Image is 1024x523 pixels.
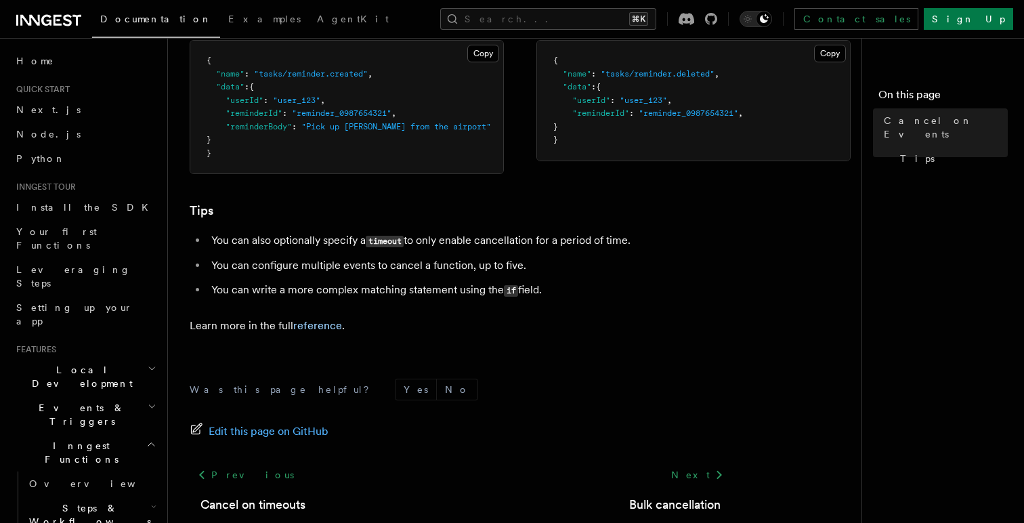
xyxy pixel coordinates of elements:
[216,82,244,91] span: "data"
[563,82,591,91] span: "data"
[190,316,731,335] p: Learn more in the full .
[794,8,918,30] a: Contact sales
[924,8,1013,30] a: Sign Up
[11,98,159,122] a: Next.js
[11,146,159,171] a: Python
[16,226,97,251] span: Your first Functions
[11,257,159,295] a: Leveraging Steps
[11,363,148,390] span: Local Development
[273,96,320,105] span: "user_123"
[629,495,721,514] a: Bulk cancellation
[553,122,558,131] span: }
[437,379,477,400] button: No
[317,14,389,24] span: AgentKit
[254,69,368,79] span: "tasks/reminder.created"
[11,344,56,355] span: Features
[11,122,159,146] a: Node.js
[207,280,731,300] li: You can write a more complex matching statement using the field.
[878,87,1008,108] h4: On this page
[563,69,591,79] span: "name"
[190,463,301,487] a: Previous
[292,122,297,131] span: :
[610,96,615,105] span: :
[249,82,254,91] span: {
[11,434,159,472] button: Inngest Functions
[16,54,54,68] span: Home
[738,108,743,118] span: ,
[226,122,292,131] span: "reminderBody"
[814,45,846,62] button: Copy
[16,302,133,327] span: Setting up your app
[601,69,714,79] span: "tasks/reminder.deleted"
[92,4,220,38] a: Documentation
[11,84,70,95] span: Quick start
[200,495,305,514] a: Cancel on timeouts
[366,236,404,247] code: timeout
[16,264,131,289] span: Leveraging Steps
[11,396,159,434] button: Events & Triggers
[228,14,301,24] span: Examples
[11,358,159,396] button: Local Development
[504,285,518,297] code: if
[663,463,731,487] a: Next
[714,69,719,79] span: ,
[572,108,629,118] span: "reminderId"
[396,379,436,400] button: Yes
[244,69,249,79] span: :
[11,49,159,73] a: Home
[207,135,211,144] span: }
[11,439,146,466] span: Inngest Functions
[11,219,159,257] a: Your first Functions
[629,108,634,118] span: :
[244,82,249,91] span: :
[293,319,342,332] a: reference
[368,69,372,79] span: ,
[572,96,610,105] span: "userId"
[900,152,935,165] span: Tips
[11,295,159,333] a: Setting up your app
[884,114,1008,141] span: Cancel on Events
[895,146,1008,171] a: Tips
[292,108,391,118] span: "reminder_0987654321"
[190,422,328,441] a: Edit this page on GitHub
[11,195,159,219] a: Install the SDK
[263,96,268,105] span: :
[220,4,309,37] a: Examples
[11,182,76,192] span: Inngest tour
[639,108,738,118] span: "reminder_0987654321"
[553,135,558,144] span: }
[391,108,396,118] span: ,
[629,12,648,26] kbd: ⌘K
[282,108,287,118] span: :
[16,129,81,140] span: Node.js
[301,122,491,131] span: "Pick up [PERSON_NAME] from the airport"
[29,478,169,489] span: Overview
[878,108,1008,146] a: Cancel on Events
[207,231,731,251] li: You can also optionally specify a to only enable cancellation for a period of time.
[591,69,596,79] span: :
[207,148,211,158] span: }
[320,96,325,105] span: ,
[226,96,263,105] span: "userId"
[620,96,667,105] span: "user_123"
[740,11,772,27] button: Toggle dark mode
[24,472,159,496] a: Overview
[591,82,596,91] span: :
[209,422,328,441] span: Edit this page on GitHub
[207,56,211,65] span: {
[100,14,212,24] span: Documentation
[309,4,397,37] a: AgentKit
[16,104,81,115] span: Next.js
[216,69,244,79] span: "name"
[190,383,379,396] p: Was this page helpful?
[440,8,656,30] button: Search...⌘K
[11,401,148,428] span: Events & Triggers
[553,56,558,65] span: {
[596,82,601,91] span: {
[190,201,213,220] a: Tips
[16,202,156,213] span: Install the SDK
[667,96,672,105] span: ,
[16,153,66,164] span: Python
[207,256,731,275] li: You can configure multiple events to cancel a function, up to five.
[226,108,282,118] span: "reminderId"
